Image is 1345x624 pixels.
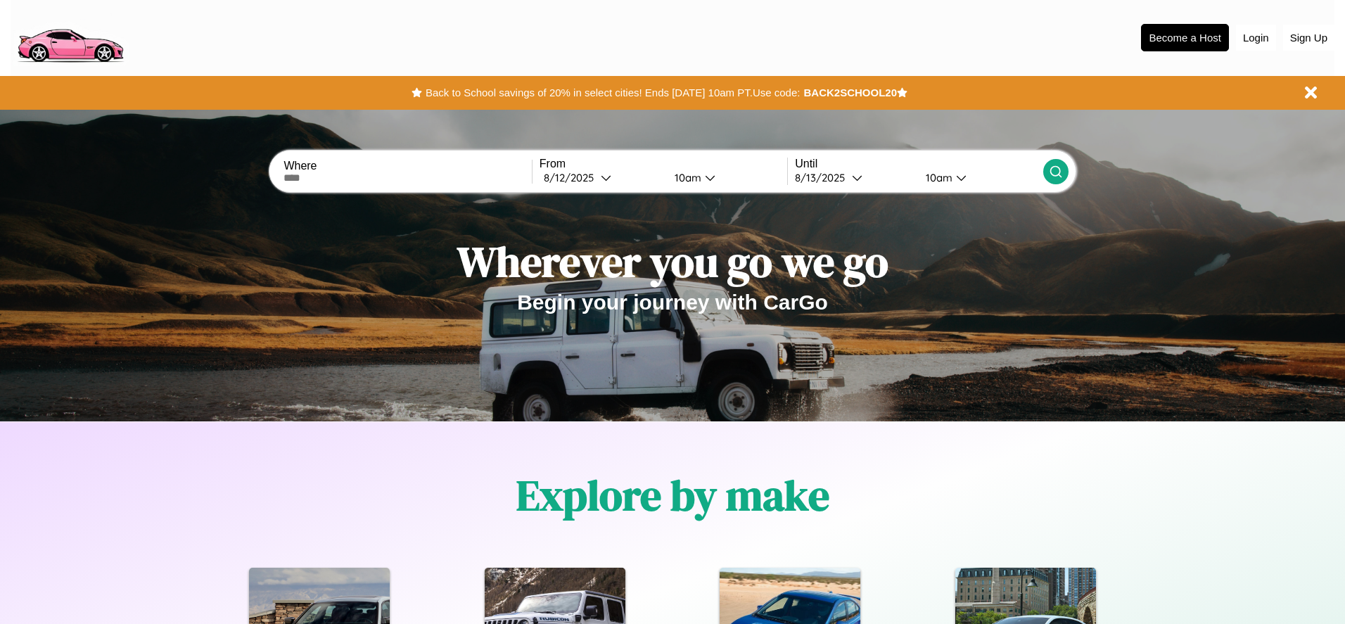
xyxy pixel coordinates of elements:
div: 8 / 12 / 2025 [544,171,601,184]
div: 10am [919,171,956,184]
button: Become a Host [1141,24,1229,51]
img: logo [11,7,129,66]
b: BACK2SCHOOL20 [803,87,897,98]
label: Where [283,160,531,172]
label: From [540,158,787,170]
button: 8/12/2025 [540,170,663,185]
button: 10am [914,170,1043,185]
h1: Explore by make [516,466,829,524]
div: 8 / 13 / 2025 [795,171,852,184]
div: 10am [668,171,705,184]
label: Until [795,158,1043,170]
button: Sign Up [1283,25,1334,51]
button: Login [1236,25,1276,51]
button: 10am [663,170,787,185]
button: Back to School savings of 20% in select cities! Ends [DATE] 10am PT.Use code: [422,83,803,103]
